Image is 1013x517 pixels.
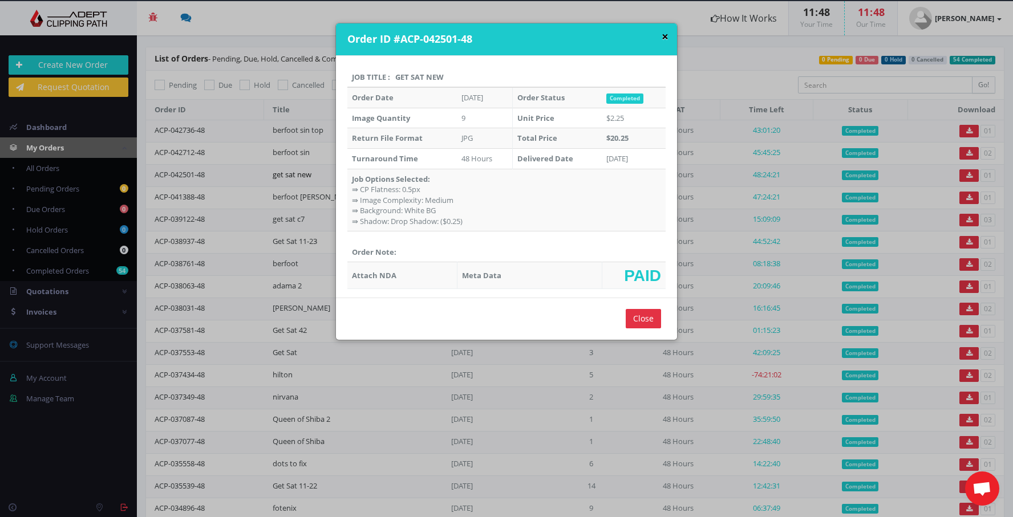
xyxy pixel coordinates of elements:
[606,93,643,104] span: Completed
[352,133,423,143] strong: Return File Format
[352,270,396,280] strong: Attach NDA
[457,148,512,169] td: 48 Hours
[347,32,668,47] h4: Order ID #ACP-042501-48
[461,113,465,123] span: 9
[352,153,418,164] strong: Turnaround Time
[517,113,554,123] strong: Unit Price
[352,247,396,257] strong: Order Note:
[352,92,394,103] strong: Order Date
[347,169,666,231] td: ⇛ CP Flatness: 0.5px ⇛ Image Complexity: Medium ⇛ Background: White BG ⇛ Shadow: Drop Shadow: ($0...
[352,113,410,123] strong: Image Quantity
[462,270,501,280] strong: Meta Data
[662,31,668,43] button: ×
[517,133,557,143] strong: Total Price
[602,108,666,128] td: $2.25
[965,471,999,506] div: Open chat
[347,67,666,88] th: Job Title : get sat new
[624,267,661,284] span: PAID
[602,148,666,169] td: [DATE]
[517,92,565,103] strong: Order Status
[517,153,573,164] strong: Delivered Date
[626,309,661,328] input: Close
[352,174,430,184] strong: Job Options Selected:
[606,133,629,143] strong: $20.25
[457,128,512,149] td: JPG
[457,87,512,108] td: [DATE]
